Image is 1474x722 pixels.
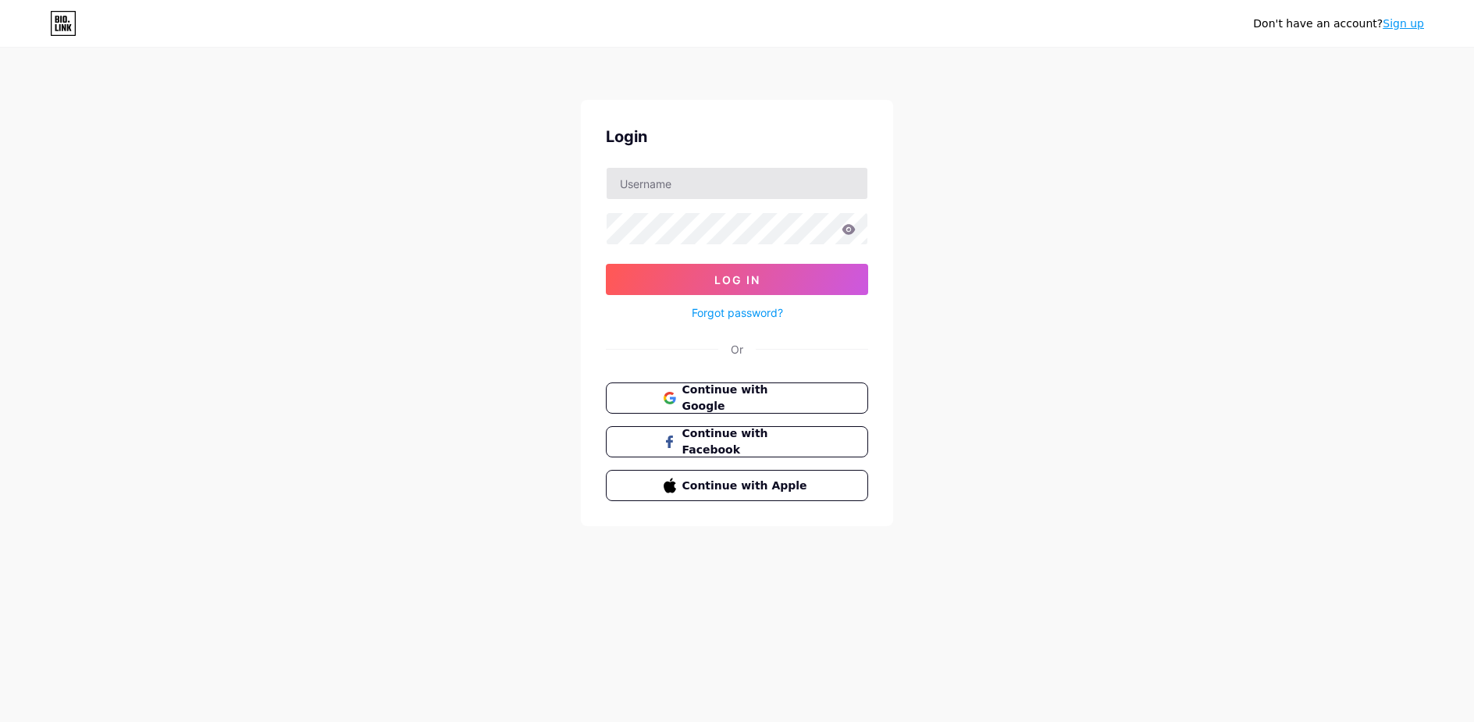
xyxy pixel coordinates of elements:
button: Log In [606,264,868,295]
span: Continue with Google [682,382,811,414]
span: Log In [714,273,760,286]
span: Continue with Apple [682,478,811,494]
a: Forgot password? [692,304,783,321]
button: Continue with Apple [606,470,868,501]
div: Login [606,125,868,148]
a: Sign up [1383,17,1424,30]
button: Continue with Facebook [606,426,868,457]
span: Continue with Facebook [682,425,811,458]
input: Username [607,168,867,199]
div: Or [731,341,743,357]
div: Don't have an account? [1253,16,1424,32]
button: Continue with Google [606,382,868,414]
